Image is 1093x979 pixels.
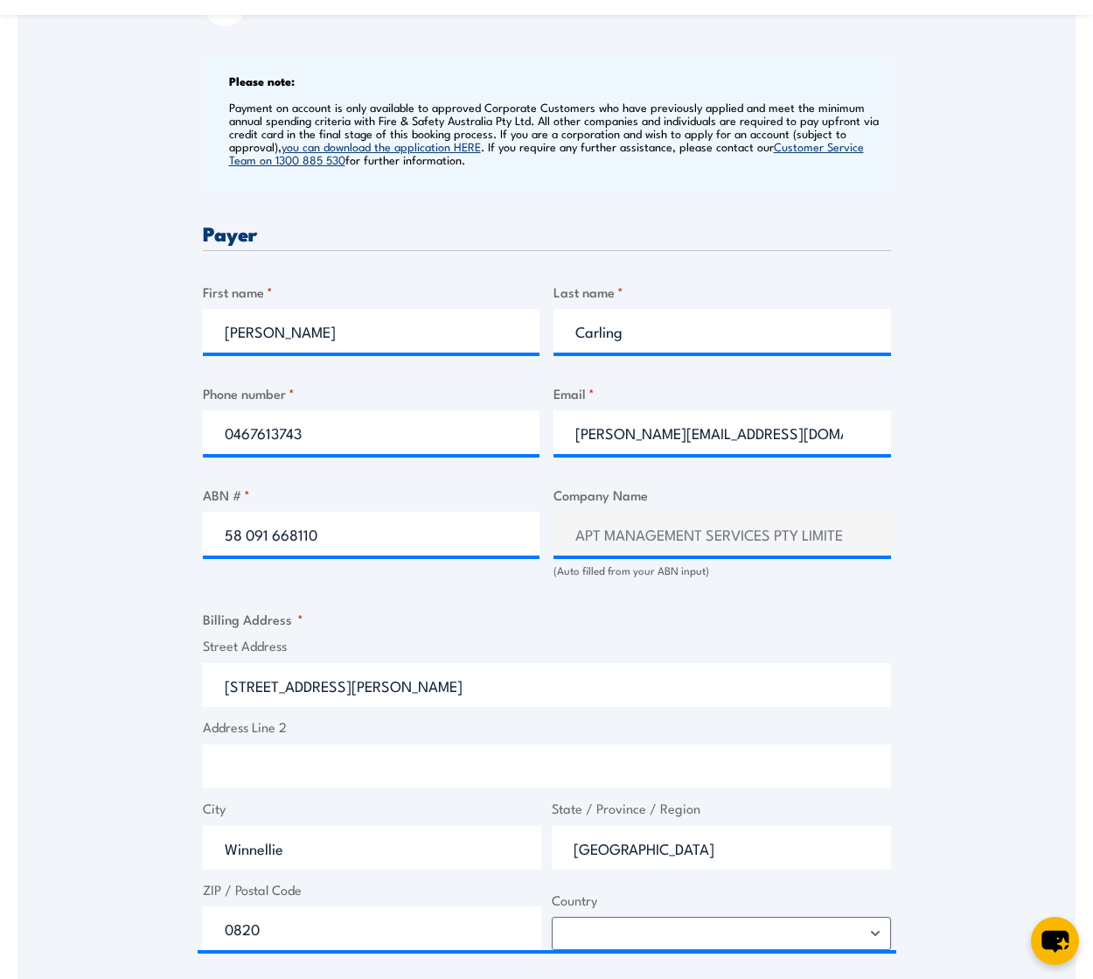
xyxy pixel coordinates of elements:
label: City [203,799,542,819]
label: Address Line 2 [203,717,891,738]
a: you can download the application HERE [282,138,481,154]
label: State / Province / Region [552,799,891,819]
button: chat-button [1031,917,1079,965]
label: Company Name [553,485,891,505]
a: Customer Service Team on 1300 885 530 [229,138,864,167]
b: Please note: [229,72,295,89]
h3: Payer [203,223,891,243]
p: Payment on account is only available to approved Corporate Customers who have previously applied ... [229,101,887,166]
label: Street Address [203,636,891,656]
label: ABN # [203,485,540,505]
div: (Auto filled from your ABN input) [553,563,891,579]
label: Phone number [203,383,540,403]
label: Country [552,891,891,911]
legend: Billing Address [203,609,303,629]
label: First name [203,282,540,302]
input: Enter a location [203,663,891,707]
label: Last name [553,282,891,302]
label: ZIP / Postal Code [203,880,542,900]
label: Email [553,383,891,403]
